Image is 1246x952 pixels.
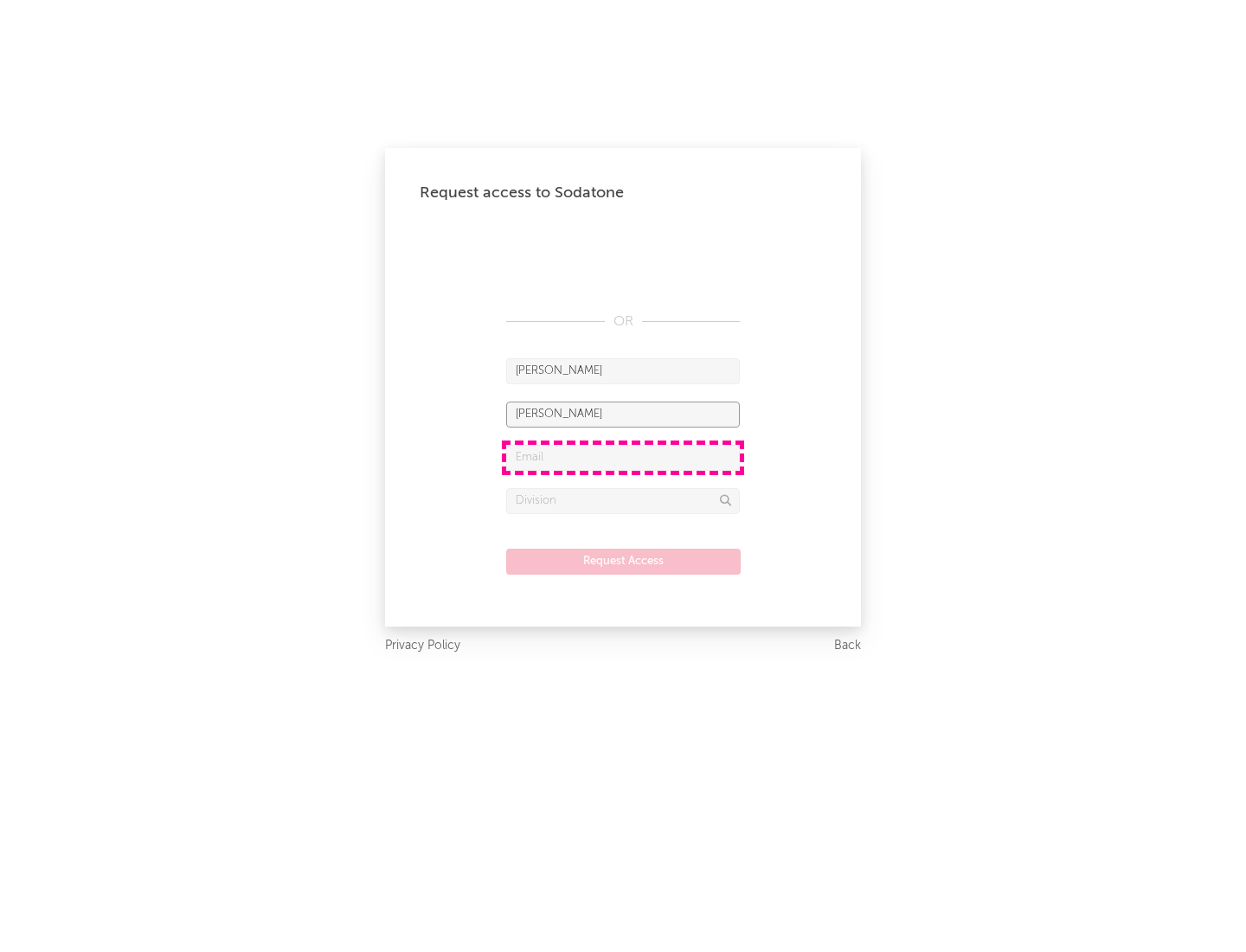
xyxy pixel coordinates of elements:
[385,635,460,657] a: Privacy Policy
[420,183,826,203] div: Request access to Sodatone
[834,635,861,657] a: Back
[506,445,740,471] input: Email
[506,549,741,575] button: Request Access
[506,358,740,384] input: First Name
[506,488,740,514] input: Division
[506,402,740,428] input: Last Name
[506,312,740,332] div: OR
